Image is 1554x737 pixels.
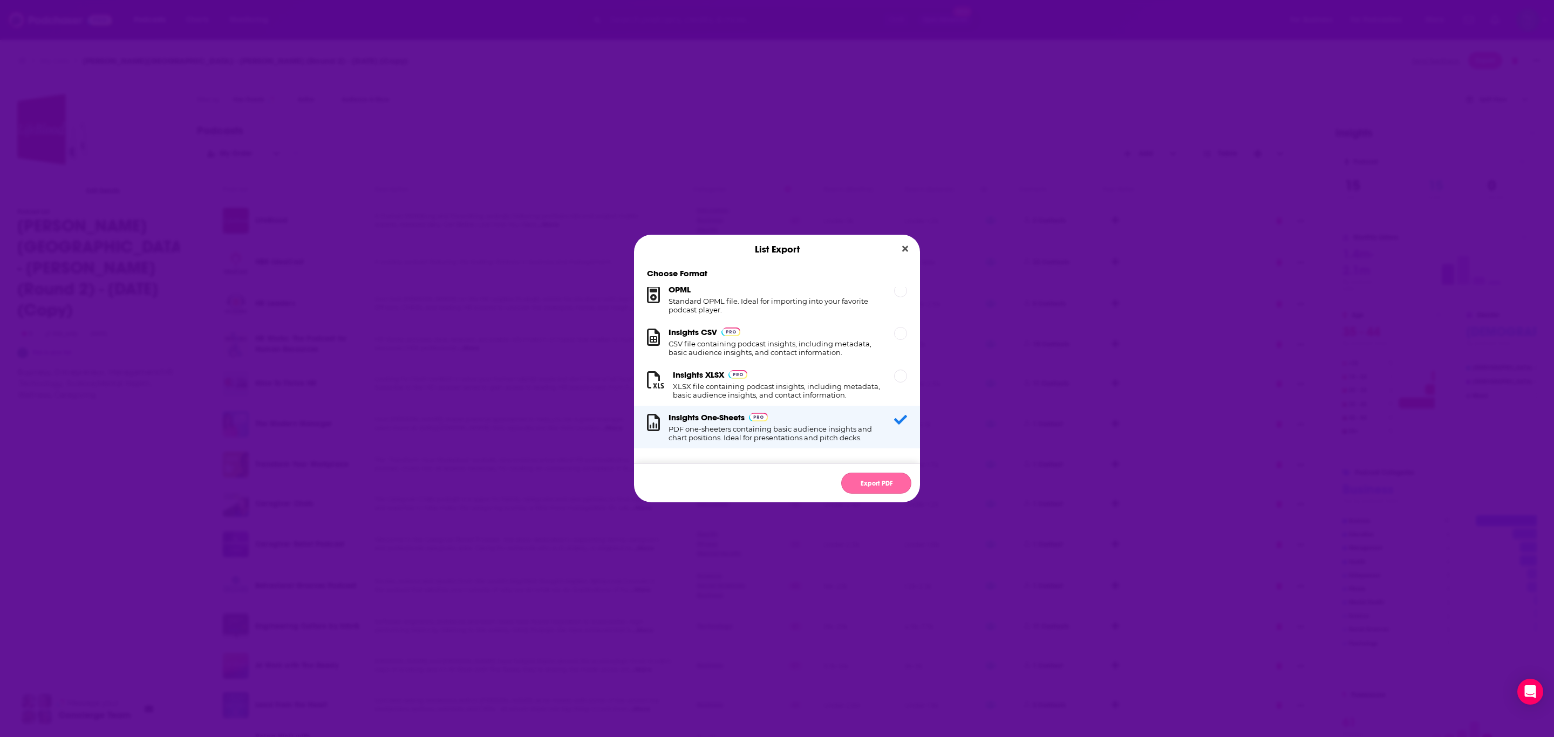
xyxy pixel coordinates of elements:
h1: PDF one-sheeters containing basic audience insights and chart positions. Ideal for presentations ... [669,425,881,442]
div: Open Intercom Messenger [1517,679,1543,705]
div: List Export [634,235,920,264]
button: Export PDF [841,473,911,494]
img: Podchaser Pro [749,413,768,421]
img: Podchaser Pro [728,370,747,379]
h1: Standard OPML file. Ideal for importing into your favorite podcast player. [669,297,881,314]
h1: Choose Format [634,268,920,278]
img: Podchaser Pro [721,327,740,336]
h1: CSV file containing podcast insights, including metadata, basic audience insights, and contact in... [669,339,881,357]
h3: Insights One-Sheets [669,412,745,422]
h3: Insights XLSX [673,370,724,380]
h3: OPML [669,284,691,295]
button: Close [898,242,912,256]
h3: Insights CSV [669,327,717,337]
h1: XLSX file containing podcast insights, including metadata, basic audience insights, and contact i... [673,382,881,399]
